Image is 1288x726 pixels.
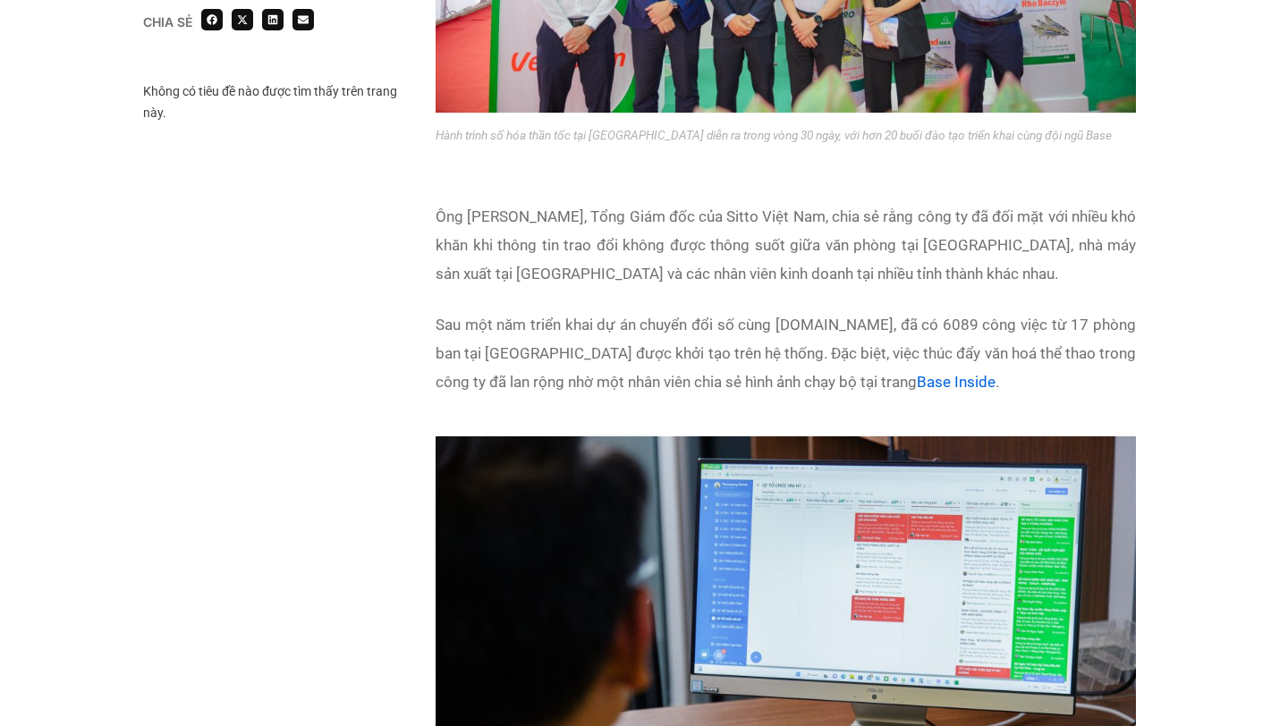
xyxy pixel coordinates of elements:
div: Share on linkedin [262,9,284,30]
div: Share on x-twitter [232,9,253,30]
p: Ông [PERSON_NAME], Tổng Giám đốc của Sitto Việt Nam, chia sẻ rằng công ty đã đối mặt với nhiều kh... [436,202,1136,288]
div: Share on email [292,9,314,30]
div: Share on facebook [201,9,223,30]
div: Không có tiêu đề nào được tìm thấy trên trang này. [143,80,409,123]
div: Chia sẻ [143,16,192,29]
figcaption: Hành trình số hóa thần tốc tại [GEOGRAPHIC_DATA] diễn ra trong vòng 30 ngày, với hơn 20 buổi đào ... [436,113,1136,157]
p: Sau một năm triển khai dự án chuyển đổi số cùng [DOMAIN_NAME], đã có 6089 công việc từ 17 phòng b... [436,310,1136,396]
a: Base Inside [917,373,996,391]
